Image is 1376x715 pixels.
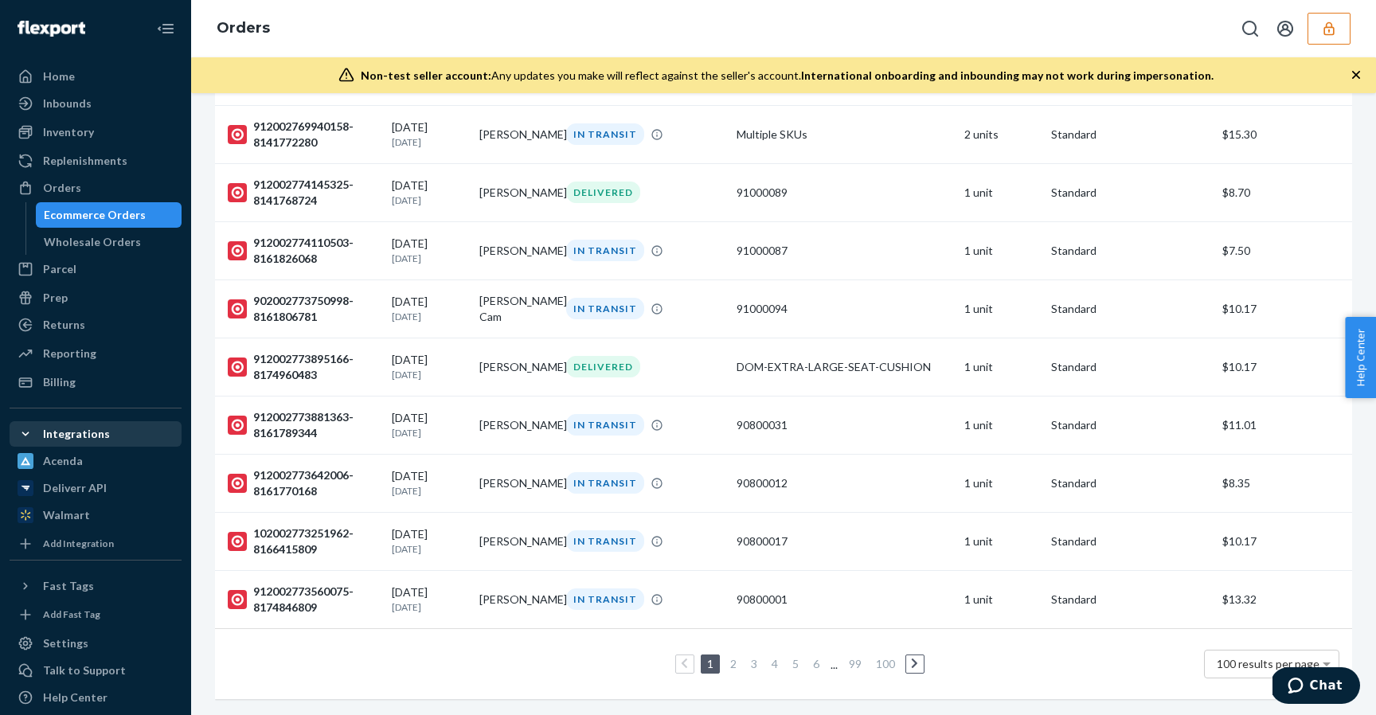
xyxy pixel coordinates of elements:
[43,480,107,496] div: Deliverr API
[846,657,865,670] a: Page 99
[566,472,644,494] div: IN TRANSIT
[10,573,182,599] button: Fast Tags
[473,163,560,221] td: [PERSON_NAME]
[217,19,270,37] a: Orders
[1217,657,1319,670] span: 100 results per page
[737,475,952,491] div: 90800012
[43,374,76,390] div: Billing
[704,657,717,670] a: Page 1 is your current page
[566,182,640,203] div: DELIVERED
[1269,13,1301,45] button: Open account menu
[10,658,182,683] button: Talk to Support
[768,657,781,670] a: Page 4
[737,359,952,375] div: DOM-EXTRA-LARGE-SEAT-CUSHION
[43,578,94,594] div: Fast Tags
[43,635,88,651] div: Settings
[392,484,466,498] p: [DATE]
[392,178,466,207] div: [DATE]
[1216,570,1352,628] td: $13.32
[1216,396,1352,454] td: $11.01
[392,368,466,381] p: [DATE]
[473,512,560,570] td: [PERSON_NAME]
[1216,338,1352,396] td: $10.17
[228,526,379,557] div: 102002773251962-8166415809
[473,396,560,454] td: [PERSON_NAME]
[10,475,182,501] a: Deliverr API
[1345,317,1376,398] button: Help Center
[737,592,952,608] div: 90800001
[958,570,1046,628] td: 1 unit
[958,338,1046,396] td: 1 unit
[10,91,182,116] a: Inbounds
[36,229,182,255] a: Wholesale Orders
[1216,221,1352,279] td: $7.50
[18,21,85,37] img: Flexport logo
[150,13,182,45] button: Close Navigation
[473,570,560,628] td: [PERSON_NAME]
[737,417,952,433] div: 90800031
[204,6,283,52] ol: breadcrumbs
[10,341,182,366] a: Reporting
[228,409,379,441] div: 912002773881363-8161789344
[361,68,491,82] span: Non-test seller account:
[43,153,127,169] div: Replenishments
[392,252,466,265] p: [DATE]
[566,298,644,319] div: IN TRANSIT
[1216,512,1352,570] td: $10.17
[1051,417,1209,433] p: Standard
[1051,127,1209,143] p: Standard
[1216,105,1352,163] td: $15.30
[43,261,76,277] div: Parcel
[43,507,90,523] div: Walmart
[473,454,560,512] td: [PERSON_NAME]
[228,177,379,209] div: 912002774145325-8141768724
[566,530,644,552] div: IN TRANSIT
[10,119,182,145] a: Inventory
[958,279,1046,338] td: 1 unit
[473,338,560,396] td: [PERSON_NAME]
[10,175,182,201] a: Orders
[1272,667,1360,707] iframe: Opens a widget where you can chat to one of our agents
[10,534,182,553] a: Add Integration
[958,163,1046,221] td: 1 unit
[958,512,1046,570] td: 1 unit
[392,236,466,265] div: [DATE]
[1216,279,1352,338] td: $10.17
[43,537,114,550] div: Add Integration
[43,290,68,306] div: Prep
[392,135,466,149] p: [DATE]
[727,657,740,670] a: Page 2
[392,526,466,556] div: [DATE]
[392,584,466,614] div: [DATE]
[228,119,379,150] div: 912002769940158-8141772280
[737,185,952,201] div: 91000089
[748,657,760,670] a: Page 3
[392,410,466,440] div: [DATE]
[43,96,92,111] div: Inbounds
[473,105,560,163] td: [PERSON_NAME]
[43,690,107,705] div: Help Center
[43,124,94,140] div: Inventory
[228,467,379,499] div: 912002773642006-8161770168
[10,685,182,710] a: Help Center
[392,119,466,149] div: [DATE]
[10,605,182,624] a: Add Fast Tag
[10,502,182,528] a: Walmart
[1051,475,1209,491] p: Standard
[392,468,466,498] div: [DATE]
[392,294,466,323] div: [DATE]
[1234,13,1266,45] button: Open Search Box
[830,654,838,674] li: ...
[228,235,379,267] div: 912002774110503-8161826068
[958,454,1046,512] td: 1 unit
[392,193,466,207] p: [DATE]
[43,317,85,333] div: Returns
[566,240,644,261] div: IN TRANSIT
[10,148,182,174] a: Replenishments
[1216,163,1352,221] td: $8.70
[10,312,182,338] a: Returns
[43,68,75,84] div: Home
[958,221,1046,279] td: 1 unit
